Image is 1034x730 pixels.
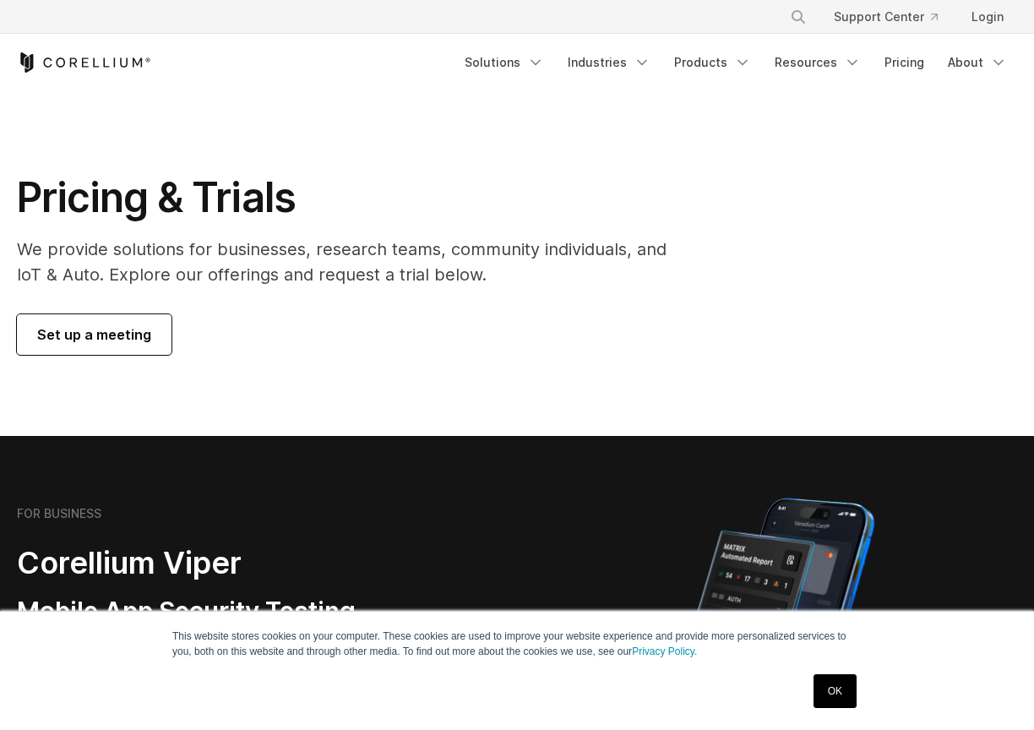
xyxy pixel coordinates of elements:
[783,2,814,32] button: Search
[17,544,436,582] h2: Corellium Viper
[17,596,436,628] h3: Mobile App Security Testing
[958,2,1017,32] a: Login
[664,47,761,78] a: Products
[938,47,1017,78] a: About
[17,172,672,223] h1: Pricing & Trials
[37,324,151,345] span: Set up a meeting
[454,47,554,78] a: Solutions
[558,47,661,78] a: Industries
[17,314,171,355] a: Set up a meeting
[172,629,862,659] p: This website stores cookies on your computer. These cookies are used to improve your website expe...
[17,506,101,521] h6: FOR BUSINESS
[454,47,1017,78] div: Navigation Menu
[874,47,934,78] a: Pricing
[632,646,697,657] a: Privacy Policy.
[770,2,1017,32] div: Navigation Menu
[814,674,857,708] a: OK
[17,237,672,287] p: We provide solutions for businesses, research teams, community individuals, and IoT & Auto. Explo...
[820,2,951,32] a: Support Center
[765,47,871,78] a: Resources
[17,52,151,73] a: Corellium Home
